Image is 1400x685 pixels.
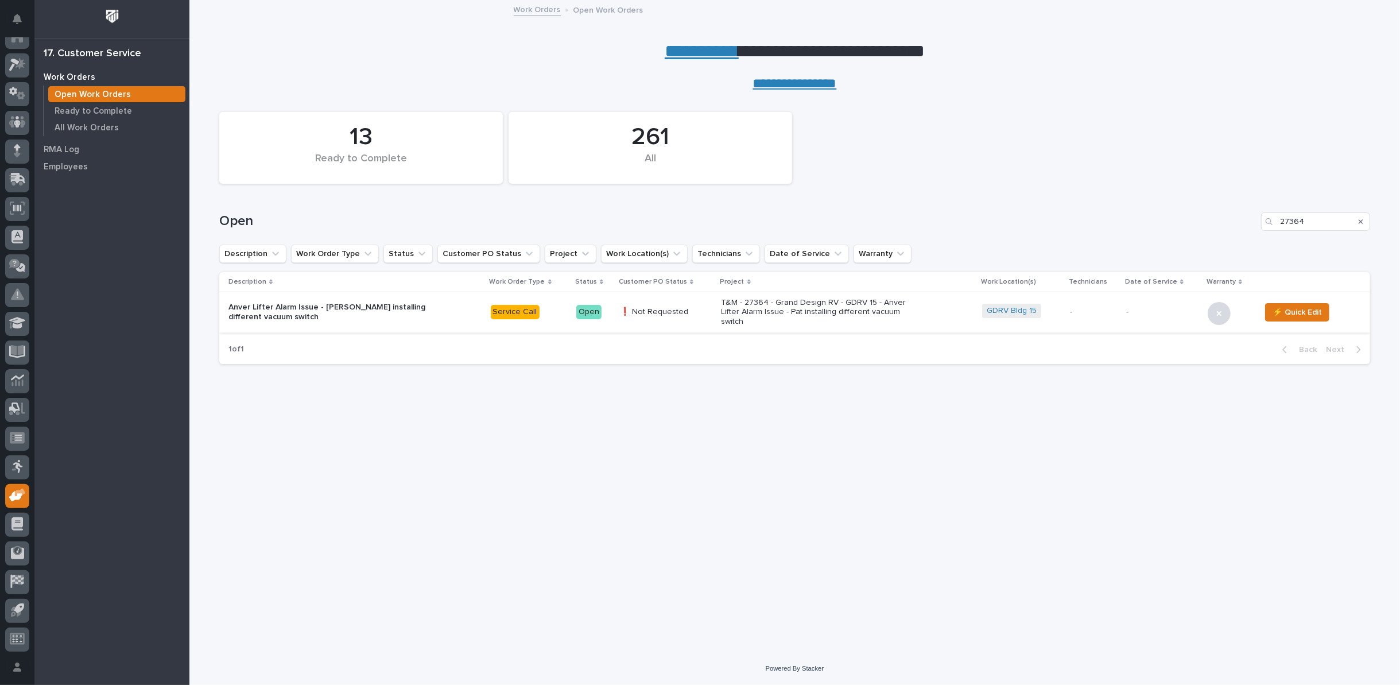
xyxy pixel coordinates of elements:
[514,2,561,16] a: Work Orders
[720,276,744,288] p: Project
[1292,345,1317,355] span: Back
[383,245,433,263] button: Status
[55,123,119,133] p: All Work Orders
[219,335,253,363] p: 1 of 1
[573,3,643,16] p: Open Work Orders
[44,72,95,83] p: Work Orders
[44,86,189,102] a: Open Work Orders
[219,213,1256,230] h1: Open
[44,103,189,119] a: Ready to Complete
[766,665,824,672] a: Powered By Stacker
[854,245,912,263] button: Warranty
[55,90,131,100] p: Open Work Orders
[44,145,79,155] p: RMA Log
[765,245,849,263] button: Date of Service
[528,153,773,177] div: All
[491,305,540,319] div: Service Call
[692,245,760,263] button: Technicians
[44,162,88,172] p: Employees
[987,306,1037,316] a: GDRV Bldg 15
[228,276,266,288] p: Description
[219,292,1370,333] tr: Anver Lifter Alarm Issue - [PERSON_NAME] installing different vacuum switchService CallOpen❗ Not ...
[34,158,189,175] a: Employees
[34,141,189,158] a: RMA Log
[5,7,29,31] button: Notifications
[545,245,596,263] button: Project
[1070,307,1117,317] p: -
[44,119,189,136] a: All Work Orders
[1273,345,1321,355] button: Back
[1207,276,1236,288] p: Warranty
[1069,276,1107,288] p: Technicians
[34,68,189,86] a: Work Orders
[620,307,712,317] p: ❗ Not Requested
[102,6,123,27] img: Workspace Logo
[1261,212,1370,231] input: Search
[1265,303,1329,322] button: ⚡ Quick Edit
[722,298,922,327] p: T&M - 27364 - Grand Design RV - GDRV 15 - Anver Lifter Alarm Issue - Pat installing different vac...
[1273,305,1322,319] span: ⚡ Quick Edit
[981,276,1036,288] p: Work Location(s)
[1326,345,1351,355] span: Next
[575,276,597,288] p: Status
[14,14,29,32] div: Notifications
[619,276,687,288] p: Customer PO Status
[1321,345,1370,355] button: Next
[1125,276,1177,288] p: Date of Service
[239,153,483,177] div: Ready to Complete
[228,303,429,322] p: Anver Lifter Alarm Issue - [PERSON_NAME] installing different vacuum switch
[490,276,545,288] p: Work Order Type
[437,245,540,263] button: Customer PO Status
[601,245,688,263] button: Work Location(s)
[528,123,773,152] div: 261
[1126,307,1199,317] p: -
[55,106,132,117] p: Ready to Complete
[44,48,141,60] div: 17. Customer Service
[576,305,602,319] div: Open
[239,123,483,152] div: 13
[291,245,379,263] button: Work Order Type
[219,245,286,263] button: Description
